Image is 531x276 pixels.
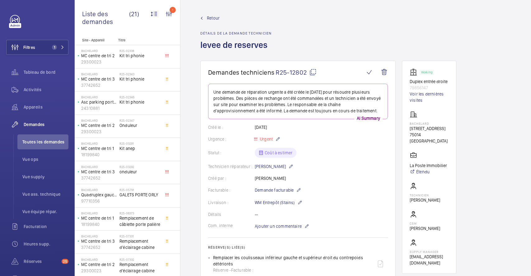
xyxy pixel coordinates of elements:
button: Filtres1 [6,40,68,55]
p: [PERSON_NAME] [255,163,293,170]
h2: Réserve(s) liée(s) [208,245,388,250]
span: Heures supp. [24,241,68,247]
span: 25 [62,259,68,264]
h2: R25-02338 [119,49,161,53]
p: MC centre de tri 3 [81,238,117,244]
p: Bachelard [81,234,117,238]
span: Urgent [259,137,273,142]
p: 29300023 [81,268,117,274]
p: [STREET_ADDRESS] [410,125,449,132]
p: [PERSON_NAME] [410,225,440,232]
p: 37742652 [81,175,117,181]
p: [EMAIL_ADDRESS][DOMAIN_NAME] [410,254,449,266]
p: MC centre de tri 1 [81,215,117,221]
p: Duplex entrée droite [410,78,449,85]
p: 18199840 [81,221,117,227]
p: 37742652 [81,82,117,88]
p: Titre [118,38,159,42]
span: Demandes techniciens [208,68,274,76]
p: 29300023 [81,129,117,135]
p: Asc parking porte b [81,99,117,105]
p: Quadruplex gauche jaune [81,192,117,198]
p: Bachelard [81,188,117,192]
h2: R25-02346 [119,95,161,99]
p: Working [421,71,432,73]
span: Vue équipe répar. [22,208,68,215]
p: Bachelard [81,119,117,122]
p: MC centre de tri 3 [81,169,117,175]
h2: R25-05791 [119,188,161,192]
span: Tableau de bord [24,69,68,75]
span: GALETS PORTE ORLY [119,192,161,198]
span: Retour [207,15,220,21]
span: Demande facturable [255,187,294,193]
span: Kit tri phonie [119,99,161,105]
a: Voir les dernières visites [410,91,449,103]
span: R25-12802 [276,68,317,76]
span: Kit tri phonie [119,53,161,59]
span: Vue ass. technique [22,191,68,197]
p: Bachelard [410,122,449,125]
span: Réserve - [213,267,231,273]
p: Supply manager [410,250,449,254]
p: 29300023 [81,59,117,65]
span: Filtres [23,44,35,50]
p: 97710356 [81,198,117,204]
span: Liste des demandes [82,10,129,26]
span: Vue ops [22,156,68,162]
p: 75014 [GEOGRAPHIC_DATA] [410,132,449,144]
p: Bachelard [81,211,117,215]
span: Activités [24,87,68,93]
p: CSM [410,222,440,225]
h2: R25-03291 [119,142,161,145]
p: Bachelard [81,165,117,169]
span: Kit tri phonie [119,76,161,82]
p: MC centre de tri 3 [81,76,117,82]
h2: R25-02347 [119,119,161,122]
p: MC centre de tri 2 [81,53,117,59]
p: La Poste Immobilier [410,162,447,169]
span: Remplacement d'éclairage cabine [119,238,161,250]
p: Bachelard [81,49,117,53]
span: Kit anep [119,145,161,152]
span: Remplacement d'éclairage cabine [119,261,161,274]
span: onduleur [119,169,161,175]
h2: R25-03292 [119,165,161,169]
span: Facturable : [231,267,253,273]
p: AI Summary [354,115,383,121]
span: Facturation [24,223,68,230]
p: Bachelard [81,258,117,261]
p: MC centre de tri 1 [81,145,117,152]
span: Vue supply [22,174,68,180]
p: 37742652 [81,244,117,250]
h2: Détails de la demande technicien [200,31,272,35]
span: Appareils [24,104,68,110]
p: Technicien [410,193,440,197]
h1: levee de reserves [200,39,272,61]
h2: R25-07332 [119,258,161,261]
p: Bachelard [81,142,117,145]
p: MC centre de tri 2 [81,261,117,268]
span: Toutes les demandes [22,139,68,145]
p: Site - Appareil [75,38,116,42]
span: Onduleur [119,122,161,129]
span: Réserves [24,258,59,264]
p: 79856147 [410,85,449,91]
p: Bachelard [81,95,117,99]
p: MC centre de tri 2 [81,122,117,129]
span: Ajouter un commentaire [255,223,302,229]
img: elevator.svg [410,68,420,76]
h2: R25-02343 [119,72,161,76]
span: 1 [52,45,57,50]
p: 24310881 [81,105,117,111]
span: Remplacement de câblette porte palière [119,215,161,227]
a: Étendu [410,169,447,175]
p: [PERSON_NAME] [410,197,440,203]
span: Demandes [24,121,68,128]
p: Bachelard [81,72,117,76]
p: 18199840 [81,152,117,158]
p: WM Entrepôt (Stains) [255,199,302,206]
p: Une demande de réparation urgente a été créée le [DATE] pour résoudre plusieurs problèmes. Des pi... [213,89,383,114]
h2: R25-07331 [119,234,161,238]
h2: R25-06373 [119,211,161,215]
